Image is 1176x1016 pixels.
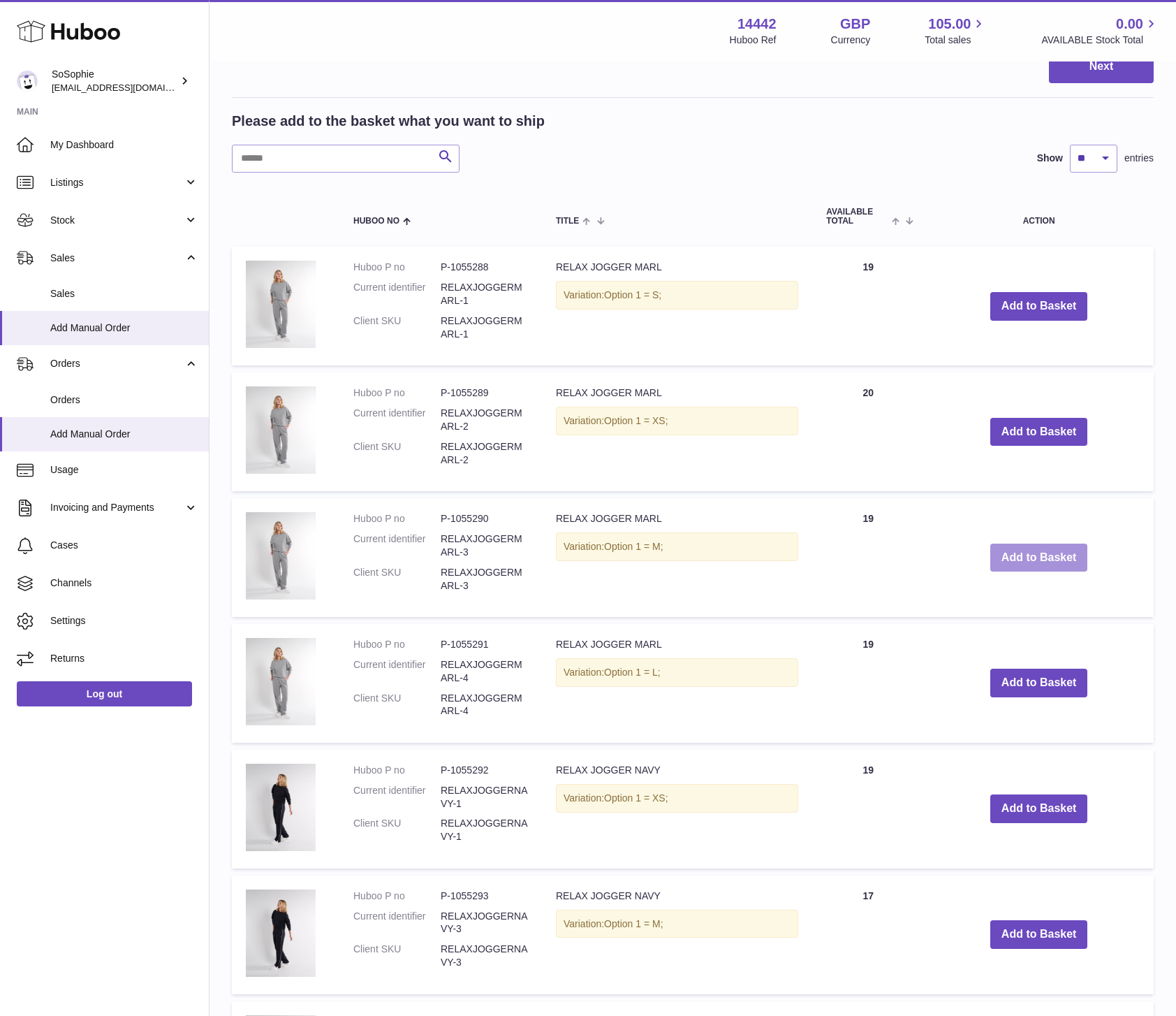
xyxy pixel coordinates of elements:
[441,638,528,651] dd: P-1055291
[604,415,668,426] span: Option 1 = XS;
[1124,152,1154,165] span: entries
[812,750,924,869] td: 19
[50,357,184,370] span: Orders
[831,34,871,47] div: Currency
[924,194,1154,240] th: Action
[50,501,184,514] span: Invoicing and Payments
[50,539,198,552] span: Cases
[441,440,528,467] dd: RELAXJOGGERMARL-2
[604,289,661,300] span: Option 1 = S;
[353,817,441,843] dt: Client SKU
[52,82,205,93] span: [EMAIL_ADDRESS][DOMAIN_NAME]
[353,910,441,936] dt: Current identifier
[246,386,316,474] img: RELAX JOGGER MARL
[1116,15,1143,34] span: 0.00
[1049,50,1154,83] button: Next
[812,498,924,617] td: 19
[441,692,528,718] dd: RELAXJOGGERMARL-4
[925,34,987,47] span: Total sales
[542,624,812,743] td: RELAX JOGGER MARL
[604,541,663,552] span: Option 1 = M;
[812,247,924,365] td: 19
[50,393,198,407] span: Orders
[812,624,924,743] td: 19
[353,890,441,903] dt: Huboo P no
[556,784,798,813] div: Variation:
[353,692,441,718] dt: Client SKU
[441,314,528,341] dd: RELAXJOGGERMARL-1
[556,910,798,938] div: Variation:
[246,764,316,851] img: RELAX JOGGER NAVY
[730,34,777,47] div: Huboo Ref
[353,943,441,969] dt: Client SKU
[441,658,528,685] dd: RELAXJOGGERMARL-4
[990,544,1088,572] button: Add to Basket
[17,71,38,92] img: info@thebigclick.co.uk
[353,217,399,226] span: Huboo no
[441,910,528,936] dd: RELAXJOGGERNAVY-3
[246,512,316,600] img: RELAX JOGGER MARL
[1041,15,1159,47] a: 0.00 AVAILABLE Stock Total
[353,764,441,777] dt: Huboo P no
[1041,34,1159,47] span: AVAILABLE Stock Total
[1037,152,1063,165] label: Show
[50,214,184,227] span: Stock
[441,890,528,903] dd: P-1055293
[353,281,441,307] dt: Current identifier
[50,614,198,627] span: Settings
[542,750,812,869] td: RELAX JOGGER NAVY
[556,532,798,561] div: Variation:
[542,372,812,491] td: RELAX JOGGER MARL
[990,292,1088,321] button: Add to Basket
[353,532,441,559] dt: Current identifier
[925,15,987,47] a: 105.00 Total sales
[353,658,441,685] dt: Current identifier
[50,138,198,152] span: My Dashboard
[353,784,441,811] dt: Current identifier
[50,652,198,665] span: Returns
[441,943,528,969] dd: RELAXJOGGERNAVY-3
[246,890,316,977] img: RELAX JOGGER NAVY
[353,314,441,341] dt: Client SKU
[17,681,192,706] a: Log out
[556,217,579,226] span: Title
[52,68,177,94] div: SoSophie
[232,112,545,131] h2: Please add to the basket what you want to ship
[246,261,316,348] img: RELAX JOGGER MARL
[246,638,316,725] img: RELAX JOGGER MARL
[353,407,441,433] dt: Current identifier
[441,784,528,811] dd: RELAXJOGGERNAVY-1
[50,321,198,335] span: Add Manual Order
[441,261,528,274] dd: P-1055288
[441,764,528,777] dd: P-1055292
[50,287,198,300] span: Sales
[441,817,528,843] dd: RELAXJOGGERNAVY-1
[990,669,1088,697] button: Add to Basket
[50,252,184,265] span: Sales
[812,372,924,491] td: 20
[542,498,812,617] td: RELAX JOGGER MARL
[556,658,798,687] div: Variation:
[50,576,198,590] span: Channels
[50,176,184,189] span: Listings
[353,566,441,593] dt: Client SKU
[441,407,528,433] dd: RELAXJOGGERMARL-2
[604,792,668,804] span: Option 1 = XS;
[556,281,798,310] div: Variation:
[50,428,198,441] span: Add Manual Order
[604,667,661,678] span: Option 1 = L;
[353,386,441,400] dt: Huboo P no
[737,15,777,34] strong: 14442
[353,638,441,651] dt: Huboo P no
[812,876,924,994] td: 17
[840,15,870,34] strong: GBP
[990,794,1088,823] button: Add to Basket
[441,532,528,559] dd: RELAXJOGGERMARL-3
[441,281,528,307] dd: RELAXJOGGERMARL-1
[441,566,528,593] dd: RELAXJOGGERMARL-3
[441,512,528,525] dd: P-1055290
[990,920,1088,949] button: Add to Basket
[604,918,663,929] span: Option 1 = M;
[556,407,798,435] div: Variation:
[353,261,441,274] dt: Huboo P no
